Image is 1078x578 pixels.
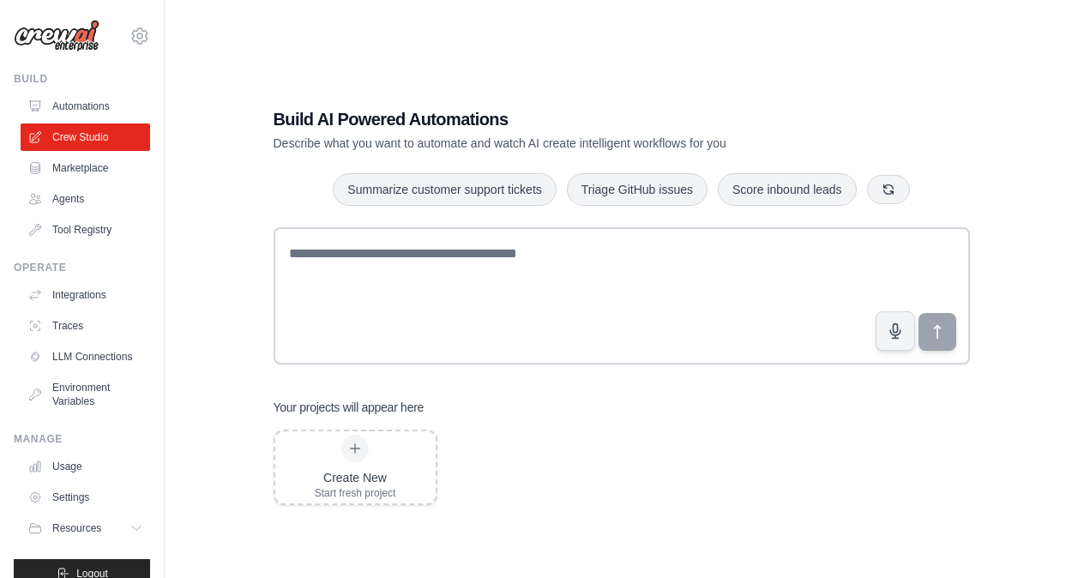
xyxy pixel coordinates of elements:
[21,484,150,511] a: Settings
[52,521,101,535] span: Resources
[274,135,850,152] p: Describe what you want to automate and watch AI create intelligent workflows for you
[14,432,150,446] div: Manage
[21,93,150,120] a: Automations
[21,312,150,340] a: Traces
[21,123,150,151] a: Crew Studio
[21,343,150,370] a: LLM Connections
[21,281,150,309] a: Integrations
[274,107,850,131] h1: Build AI Powered Automations
[567,173,708,206] button: Triage GitHub issues
[14,261,150,274] div: Operate
[21,216,150,244] a: Tool Registry
[274,399,425,416] h3: Your projects will appear here
[21,185,150,213] a: Agents
[14,20,99,52] img: Logo
[867,175,910,204] button: Get new suggestions
[21,453,150,480] a: Usage
[14,72,150,86] div: Build
[21,515,150,542] button: Resources
[718,173,857,206] button: Score inbound leads
[876,311,915,351] button: Click to speak your automation idea
[315,469,396,486] div: Create New
[21,374,150,415] a: Environment Variables
[333,173,556,206] button: Summarize customer support tickets
[315,486,396,500] div: Start fresh project
[21,154,150,182] a: Marketplace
